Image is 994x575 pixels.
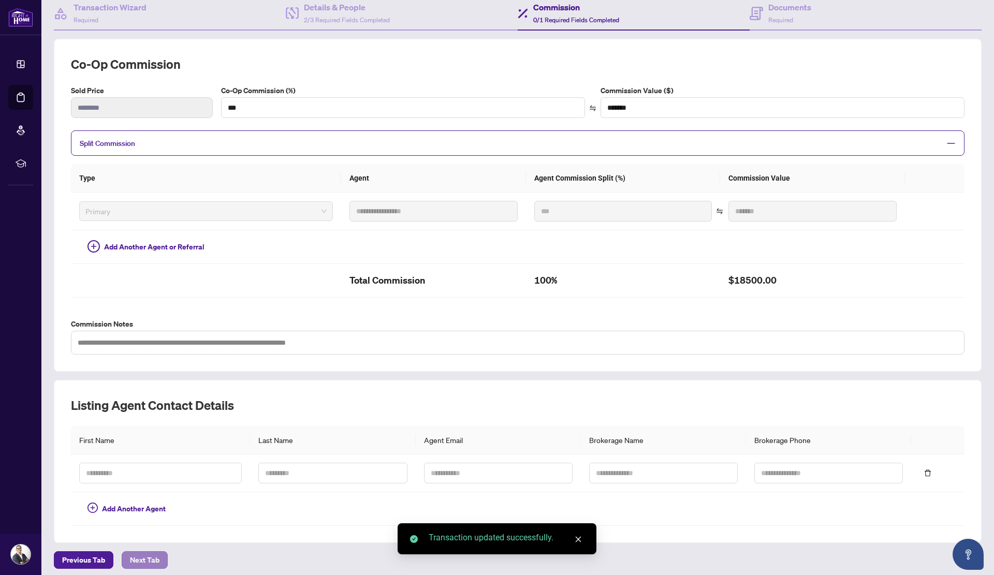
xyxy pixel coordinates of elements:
[416,426,581,454] th: Agent Email
[71,426,250,454] th: First Name
[581,426,746,454] th: Brokerage Name
[62,552,105,568] span: Previous Tab
[410,535,418,543] span: check-circle
[304,16,390,24] span: 2/3 Required Fields Completed
[71,164,341,193] th: Type
[130,552,159,568] span: Next Tab
[720,164,905,193] th: Commission Value
[924,469,931,477] span: delete
[71,56,964,72] h2: Co-op Commission
[87,503,98,513] span: plus-circle
[573,534,584,545] a: Close
[79,239,213,255] button: Add Another Agent or Referral
[87,240,100,253] span: plus-circle
[304,1,390,13] h4: Details & People
[533,16,619,24] span: 0/1 Required Fields Completed
[71,85,213,96] label: Sold Price
[74,16,98,24] span: Required
[429,532,584,544] div: Transaction updated successfully.
[74,1,147,13] h4: Transaction Wizard
[221,85,585,96] label: Co-Op Commission (%)
[54,551,113,569] button: Previous Tab
[250,426,415,454] th: Last Name
[953,539,984,570] button: Open asap
[601,85,964,96] label: Commission Value ($)
[122,551,168,569] button: Next Tab
[526,164,720,193] th: Agent Commission Split (%)
[11,544,31,564] img: Profile Icon
[80,139,135,148] span: Split Commission
[946,139,956,148] span: minus
[728,272,897,289] h2: $18500.00
[589,105,596,112] span: swap
[102,503,166,514] span: Add Another Agent
[71,318,964,330] label: Commission Notes
[104,241,204,253] span: Add Another Agent or Referral
[534,272,712,289] h2: 100%
[71,397,964,414] h2: Listing Agent Contact Details
[71,130,964,156] div: Split Commission
[768,1,811,13] h4: Documents
[349,272,518,289] h2: Total Commission
[8,8,33,27] img: logo
[85,203,327,219] span: Primary
[716,208,723,215] span: swap
[768,16,793,24] span: Required
[341,164,526,193] th: Agent
[79,500,174,517] button: Add Another Agent
[746,426,911,454] th: Brokerage Phone
[533,1,619,13] h4: Commission
[575,536,582,543] span: close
